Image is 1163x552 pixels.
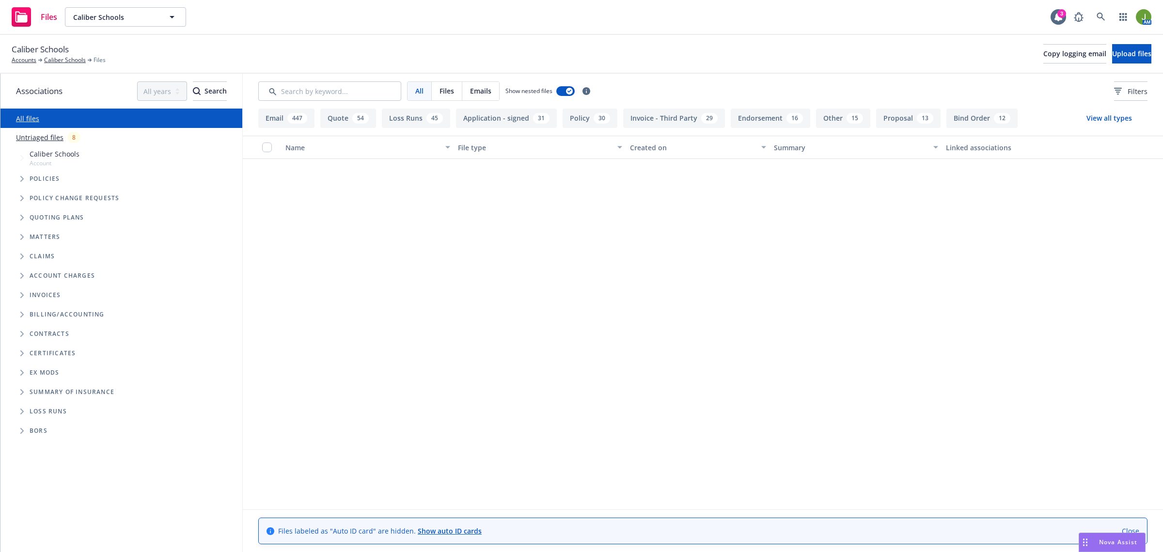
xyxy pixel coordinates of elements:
span: Files [440,86,454,96]
div: 8 [67,132,80,143]
div: 30 [594,113,610,124]
button: Endorsement [731,109,810,128]
span: All [415,86,424,96]
span: Filters [1114,86,1147,96]
span: Upload files [1112,49,1151,58]
a: Show auto ID cards [418,526,482,536]
div: Created on [630,142,755,153]
span: Caliber Schools [30,149,79,159]
div: Drag to move [1079,533,1091,552]
button: Loss Runs [382,109,450,128]
button: Nova Assist [1079,533,1146,552]
a: Caliber Schools [44,56,86,64]
button: Bind Order [946,109,1018,128]
button: Summary [770,136,943,159]
button: Name [282,136,454,159]
div: Summary [774,142,928,153]
div: 13 [917,113,933,124]
button: Application - signed [456,109,557,128]
button: Copy logging email [1043,44,1106,63]
button: Email [258,109,314,128]
div: 45 [426,113,443,124]
span: Caliber Schools [12,43,69,56]
span: Certificates [30,350,76,356]
span: Invoices [30,292,61,298]
div: Tree Example [0,147,242,305]
span: Caliber Schools [73,12,157,22]
span: Files labeled as "Auto ID card" are hidden. [278,526,482,536]
button: SearchSearch [193,81,227,101]
div: Folder Tree Example [0,305,242,441]
div: Search [193,82,227,100]
span: Copy logging email [1043,49,1106,58]
div: 12 [994,113,1010,124]
span: Account [30,159,79,167]
span: Quoting plans [30,215,84,221]
span: Files [41,13,57,21]
span: Filters [1128,86,1147,96]
span: Loss Runs [30,409,67,414]
a: Report a Bug [1069,7,1088,27]
div: Name [285,142,440,153]
span: Claims [30,253,55,259]
span: Show nested files [505,87,552,95]
a: Search [1091,7,1111,27]
svg: Search [193,87,201,95]
button: Filters [1114,81,1147,101]
div: 15 [847,113,863,124]
div: File type [458,142,612,153]
button: Linked associations [942,136,1115,159]
button: Invoice - Third Party [623,109,725,128]
span: Matters [30,234,60,240]
a: Switch app [1114,7,1133,27]
a: Accounts [12,56,36,64]
a: Files [8,3,61,31]
button: Created on [626,136,770,159]
span: Files [94,56,106,64]
div: 3 [1057,9,1066,18]
button: View all types [1071,109,1147,128]
button: File type [454,136,627,159]
img: photo [1136,9,1151,25]
div: 54 [352,113,369,124]
button: Caliber Schools [65,7,186,27]
a: Untriaged files [16,132,63,142]
button: Other [816,109,870,128]
div: 31 [533,113,550,124]
span: Nova Assist [1099,538,1137,546]
a: All files [16,114,39,123]
span: Emails [470,86,491,96]
span: Billing/Accounting [30,312,105,317]
span: Summary of insurance [30,389,114,395]
span: Account charges [30,273,95,279]
a: Close [1122,526,1139,536]
span: Policy change requests [30,195,119,201]
span: Contracts [30,331,69,337]
div: 29 [701,113,718,124]
button: Proposal [876,109,941,128]
span: Associations [16,85,63,97]
span: Policies [30,176,60,182]
div: 447 [287,113,307,124]
div: Linked associations [946,142,1111,153]
span: Ex Mods [30,370,59,376]
input: Search by keyword... [258,81,401,101]
input: Select all [262,142,272,152]
span: BORs [30,428,47,434]
button: Policy [563,109,617,128]
button: Quote [320,109,376,128]
div: 16 [786,113,803,124]
button: Upload files [1112,44,1151,63]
